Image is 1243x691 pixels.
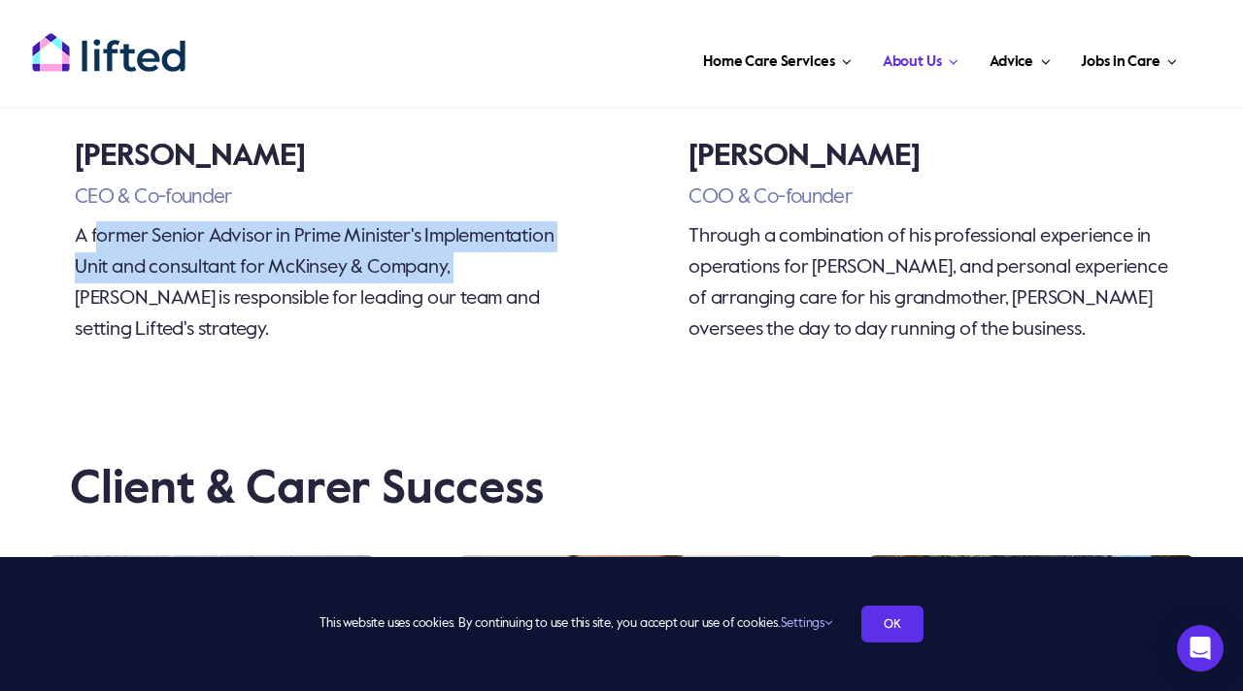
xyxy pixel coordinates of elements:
[31,32,186,51] a: lifted-logo
[697,29,857,87] a: Home Care Services
[703,47,834,78] span: Home Care Services
[75,137,569,176] h3: [PERSON_NAME]
[689,221,1183,345] p: Through a combination of his professional experience in operations for [PERSON_NAME], and persona...
[319,609,831,640] span: This website uses cookies. By continuing to use this site, you accept our use of cookies.
[1075,29,1183,87] a: Jobs in Care
[1177,625,1224,672] div: Open Intercom Messenger
[70,464,1212,516] h2: Client & Carer Success
[689,185,1183,211] h3: COO & Co-founder
[689,137,1183,176] h3: [PERSON_NAME]
[990,47,1033,78] span: Advice
[1081,47,1159,78] span: Jobs in Care
[75,185,569,211] h3: CEO & Co-founder
[861,606,924,642] a: OK
[883,47,942,78] span: About Us
[984,29,1056,87] a: Advice
[232,29,1183,87] nav: Main Menu
[781,617,832,630] a: Settings
[75,221,569,345] p: A former Senior Advisor in Prime Minister's Implementation Unit and consultant for McKinsey & Com...
[877,29,964,87] a: About Us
